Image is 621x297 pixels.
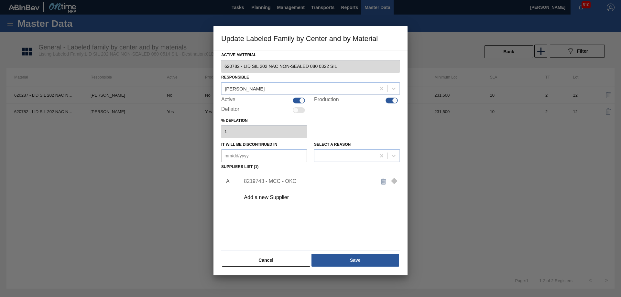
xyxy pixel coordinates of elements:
label: Active Material [221,50,400,60]
label: Deflator [221,106,239,114]
label: Suppliers list (1) [221,164,258,169]
button: delete-icon [376,174,391,189]
div: 8219743 - MCC - OKC [244,178,371,184]
button: Cancel [222,254,310,267]
label: Production [314,97,339,104]
h3: Update Labeled Family by Center and by Material [213,26,408,50]
button: Save [311,254,399,267]
label: It will be discontinued in [221,142,277,147]
input: mm/dd/yyyy [221,149,307,162]
label: Active [221,97,235,104]
label: Responsible [221,75,249,80]
div: Add a new Supplier [244,195,371,200]
img: delete-icon [380,177,387,185]
label: % deflation [221,116,307,125]
div: [PERSON_NAME] [225,86,265,91]
li: A [221,173,231,189]
label: Select a reason [314,142,351,147]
